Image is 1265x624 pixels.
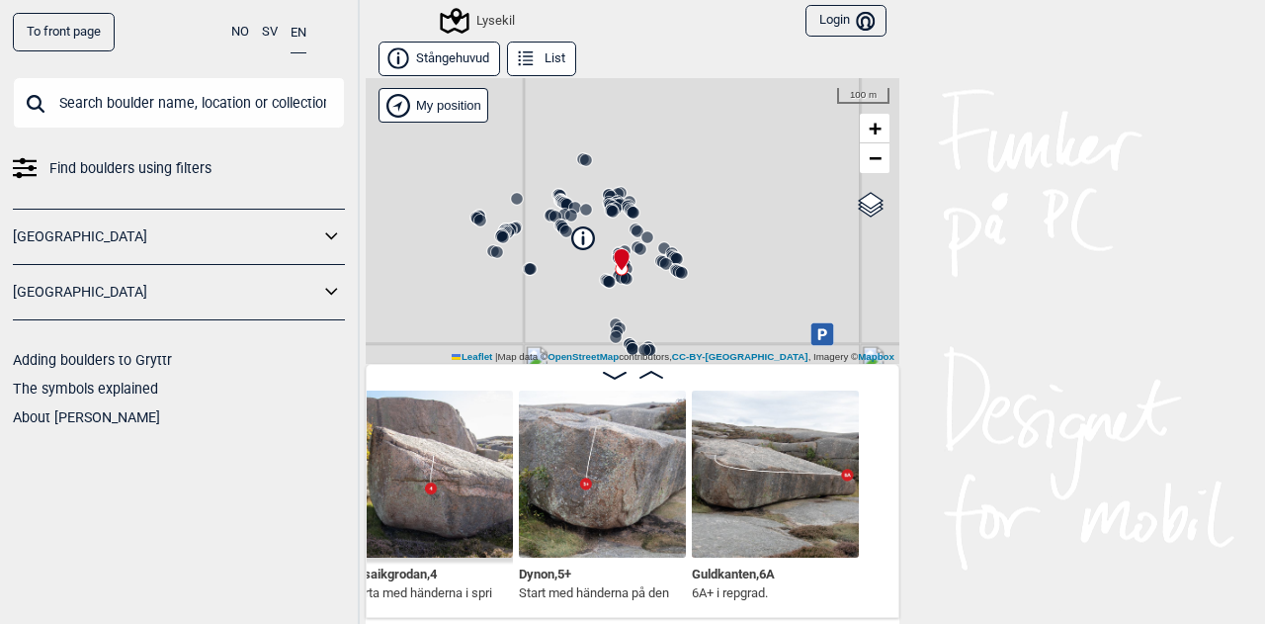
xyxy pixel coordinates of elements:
a: Zoom out [860,143,889,173]
button: NO [231,13,249,51]
p: 6A+ i repgrad. [692,583,775,603]
a: Find boulders using filters [13,154,345,183]
button: SV [262,13,278,51]
a: [GEOGRAPHIC_DATA] [13,223,319,251]
a: Layers [852,183,889,226]
button: List [507,42,576,76]
button: Stångehuvud [379,42,500,76]
a: To front page [13,13,115,51]
span: Mosaikgrodan , 4 [346,563,437,581]
img: Mosaikgrodan 210906 [346,391,513,558]
a: Leaflet [452,351,492,362]
span: Dynon , 5+ [519,563,571,581]
a: About [PERSON_NAME] [13,409,160,425]
button: EN [291,13,306,53]
span: + [869,116,882,140]
img: Dynon 210926 [519,391,686,558]
div: 100 m [837,88,889,104]
a: Mapbox [858,351,894,362]
div: Show my position [379,88,488,123]
input: Search boulder name, location or collection [13,77,345,129]
a: CC-BY-[GEOGRAPHIC_DATA] [672,351,808,362]
span: | [495,351,498,362]
a: The symbols explained [13,381,158,397]
span: Find boulders using filters [49,154,211,183]
a: OpenStreetMap [548,351,619,362]
a: [GEOGRAPHIC_DATA] [13,278,319,307]
a: Adding boulders to Gryttr [13,352,172,368]
span: − [869,145,882,170]
p: Starta med händerna i spri [346,583,492,603]
div: Lysekil [443,9,515,33]
img: Guldkanten 210926 [692,391,859,558]
span: Guldkanten , 6A [692,563,775,581]
p: Start med händerna på den [519,583,669,603]
a: Zoom in [860,114,889,143]
button: Login [805,5,886,38]
div: Map data © contributors, , Imagery © [447,350,899,364]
